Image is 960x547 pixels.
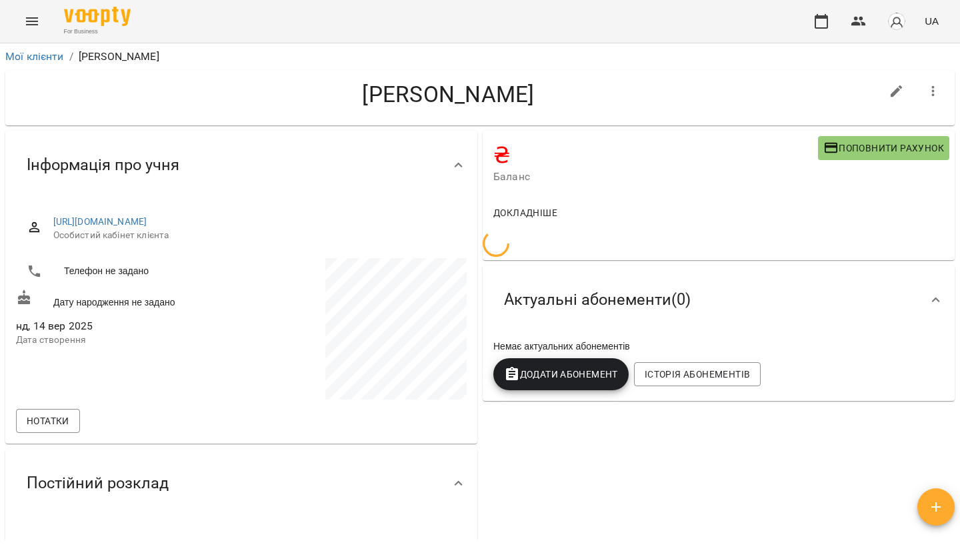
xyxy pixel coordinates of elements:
[64,27,131,36] span: For Business
[79,49,159,65] p: [PERSON_NAME]
[823,140,944,156] span: Поповнити рахунок
[493,141,818,169] h4: ₴
[493,169,818,185] span: Баланс
[53,216,147,227] a: [URL][DOMAIN_NAME]
[5,449,477,518] div: Постійний розклад
[491,337,947,356] div: Немає актуальних абонементів
[5,131,477,199] div: Інформація про учня
[488,201,563,225] button: Докладніше
[53,229,456,242] span: Особистий кабінет клієнта
[504,290,691,310] span: Актуальні абонементи ( 0 )
[16,258,239,285] li: Телефон не задано
[504,366,618,382] span: Додати Абонемент
[818,136,949,160] button: Поповнити рахунок
[64,7,131,26] img: Voopty Logo
[16,318,239,334] span: нд, 14 вер 2025
[925,14,939,28] span: UA
[16,409,80,433] button: Нотатки
[5,49,955,65] nav: breadcrumb
[634,362,761,386] button: Історія абонементів
[483,265,955,334] div: Актуальні абонементи(0)
[13,287,241,312] div: Дату народження не задано
[16,334,239,347] p: Дата створення
[919,9,944,33] button: UA
[645,366,750,382] span: Історія абонементів
[5,50,64,63] a: Мої клієнти
[493,358,629,390] button: Додати Абонемент
[16,5,48,37] button: Menu
[27,413,69,429] span: Нотатки
[27,473,169,494] span: Постійний розклад
[493,205,557,221] span: Докладніше
[887,12,906,31] img: avatar_s.png
[16,81,881,108] h4: [PERSON_NAME]
[27,155,179,175] span: Інформація про учня
[69,49,73,65] li: /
